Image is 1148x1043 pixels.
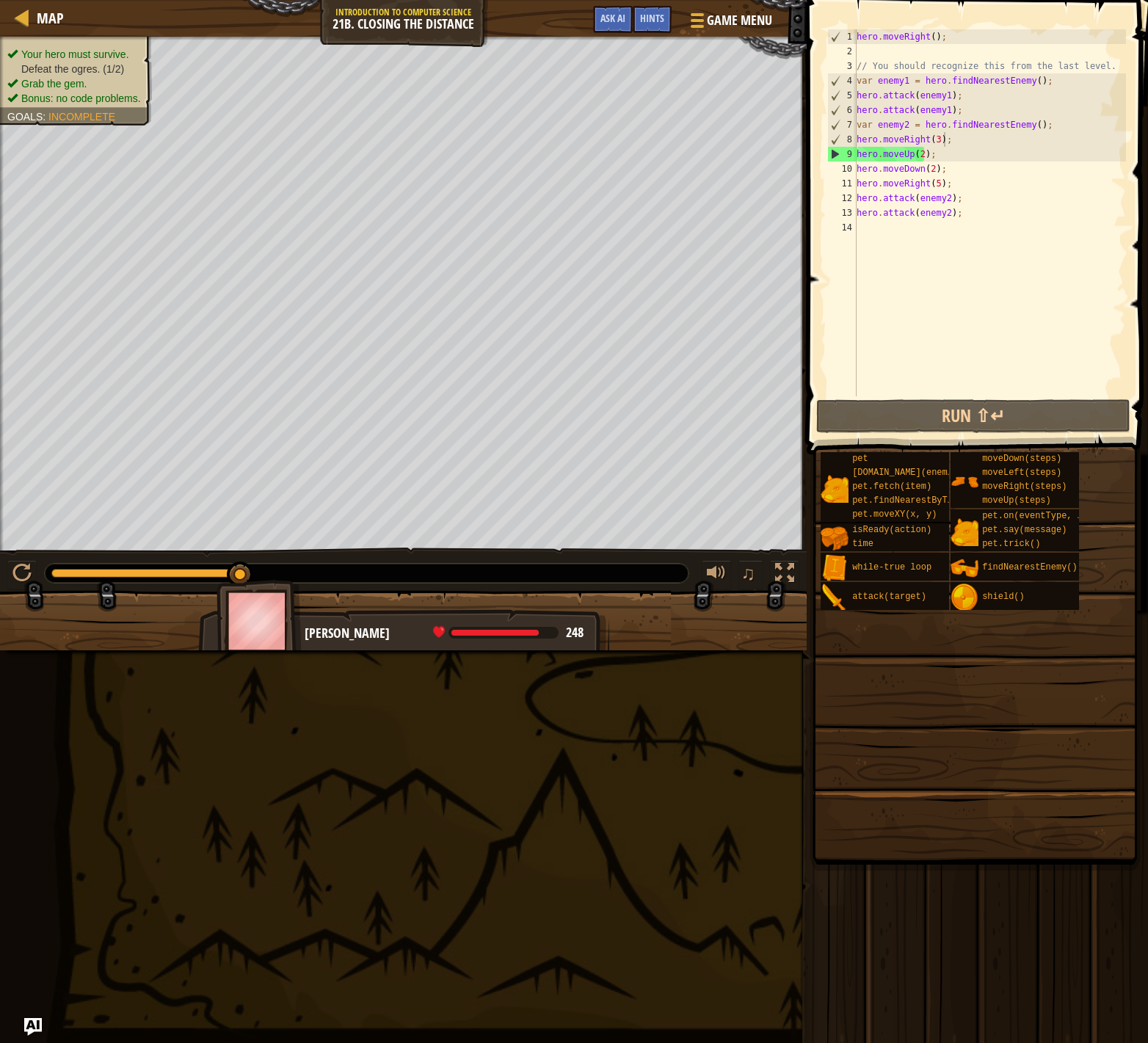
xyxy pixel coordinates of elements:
img: portrait.png [821,475,849,503]
button: ♫ [738,560,763,590]
span: Ask AI [600,11,625,25]
span: Game Menu [707,11,772,30]
div: [PERSON_NAME] [305,624,595,643]
li: Bonus: no code problems. [7,91,141,106]
div: 3 [827,59,857,73]
span: Goals [7,111,43,123]
div: 14 [827,220,857,235]
span: Hints [640,11,664,25]
img: portrait.png [821,525,849,553]
div: 10 [827,161,857,176]
div: 12 [827,191,857,206]
span: pet [852,454,868,464]
button: Adjust volume [702,560,731,590]
div: 5 [828,88,857,103]
span: Defeat the ogres. (1/2) [21,63,124,75]
span: moveLeft(steps) [982,468,1061,478]
span: moveDown(steps) [982,454,1061,464]
span: : [43,111,48,123]
div: 13 [827,206,857,220]
img: portrait.png [951,468,978,495]
button: Toggle fullscreen [770,560,799,590]
span: moveUp(steps) [982,495,1051,506]
span: attack(target) [852,592,926,602]
img: portrait.png [821,554,849,582]
div: 4 [828,73,857,88]
img: thang_avatar_frame.png [217,580,302,661]
div: 9 [828,147,857,161]
span: pet.fetch(item) [852,481,931,492]
span: isReady(action) [852,525,931,535]
button: Run ⇧↵ [816,399,1130,433]
span: pet.say(message) [982,525,1067,535]
span: Bonus: no code problems. [21,92,141,104]
span: Grab the gem. [21,78,87,90]
button: Ask AI [24,1018,42,1036]
span: pet.moveXY(x, y) [852,509,937,520]
li: Your hero must survive. [7,47,141,62]
span: [DOMAIN_NAME](enemy) [852,468,958,478]
span: moveRight(steps) [982,481,1067,492]
span: 248 [566,623,584,642]
img: portrait.png [951,518,978,546]
button: Game Menu [679,6,781,40]
button: Ask AI [593,6,633,33]
span: pet.on(eventType, handler) [982,511,1119,521]
div: health: 248 / 296 [433,626,584,639]
img: portrait.png [951,584,978,611]
span: ♫ [741,562,756,584]
span: Map [37,8,64,28]
span: while-true loop [852,562,931,573]
div: 11 [827,176,857,191]
span: pet.trick() [982,539,1040,549]
div: 7 [828,117,857,132]
div: 1 [828,29,857,44]
div: 2 [827,44,857,59]
img: portrait.png [821,584,849,611]
button: Ctrl + P: Play [7,560,37,590]
span: Incomplete [48,111,115,123]
span: shield() [982,592,1025,602]
span: Your hero must survive. [21,48,129,60]
li: Grab the gem. [7,76,141,91]
div: 8 [828,132,857,147]
span: time [852,539,873,549]
img: portrait.png [951,554,978,582]
li: Defeat the ogres. [7,62,141,76]
a: Map [29,8,64,28]
span: findNearestEnemy() [982,562,1078,573]
div: 6 [828,103,857,117]
span: pet.findNearestByType(type) [852,495,995,506]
